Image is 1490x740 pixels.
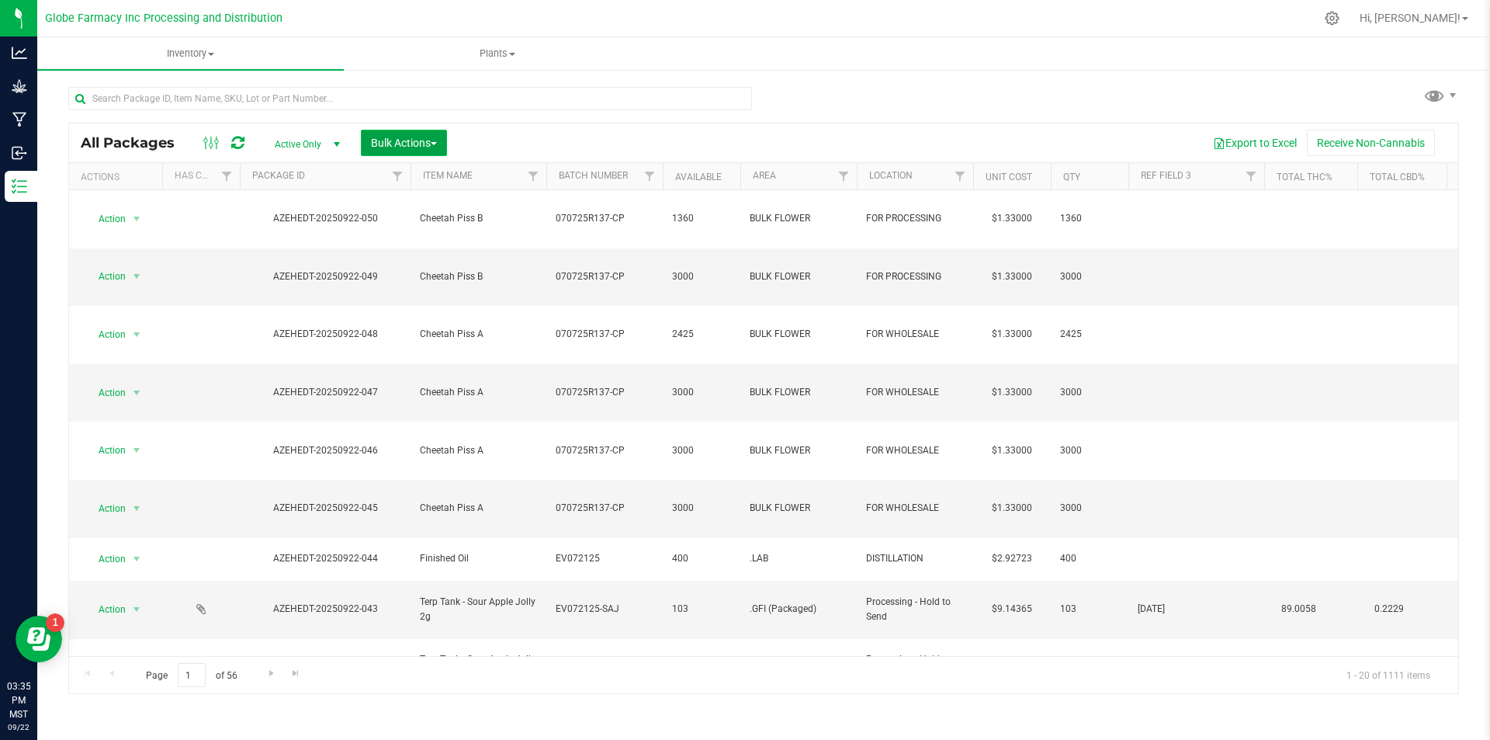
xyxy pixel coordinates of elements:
[85,266,126,287] span: Action
[237,211,413,226] div: AZEHEDT-20250922-050
[1367,598,1412,620] span: 0.2229
[986,172,1032,182] a: Unit Cost
[237,269,413,284] div: AZEHEDT-20250922-049
[948,163,973,189] a: Filter
[237,602,413,617] div: AZEHEDT-20250922-043
[1060,385,1119,400] span: 3000
[556,501,653,516] span: 070725R137-CP
[1307,130,1435,156] button: Receive Non-Cannabis
[672,443,731,458] span: 3000
[1060,269,1119,284] span: 3000
[420,595,537,624] span: Terp Tank - Sour Apple Jolly 2g
[420,652,537,682] span: Terp Tank - Sour Apple Jolly 2g
[672,551,731,566] span: 400
[12,78,27,94] inline-svg: Grow
[81,172,156,182] div: Actions
[973,480,1051,538] td: $1.33000
[127,208,147,230] span: select
[85,498,126,519] span: Action
[973,306,1051,364] td: $1.33000
[750,443,847,458] span: BULK FLOWER
[237,385,413,400] div: AZEHEDT-20250922-047
[672,327,731,342] span: 2425
[672,602,731,617] span: 103
[973,639,1051,697] td: $9.14365
[521,163,546,189] a: Filter
[420,443,537,458] span: Cheetah Piss A
[285,663,307,684] a: Go to the last page
[750,602,847,617] span: .GFI (Packaged)
[37,37,344,70] a: Inventory
[420,501,537,516] span: Cheetah Piss A
[866,443,964,458] span: FOR WHOLESALE
[1060,501,1119,516] span: 3000
[556,385,653,400] span: 070725R137-CP
[973,538,1051,581] td: $2.92723
[866,551,964,566] span: DISTILLATION
[127,599,147,620] span: select
[556,327,653,342] span: 070725R137-CP
[750,269,847,284] span: BULK FLOWER
[973,248,1051,307] td: $1.33000
[162,163,240,190] th: Has COA
[45,12,282,25] span: Globe Farmacy Inc Processing and Distribution
[556,551,653,566] span: EV072125
[866,211,964,226] span: FOR PROCESSING
[1060,602,1119,617] span: 103
[178,663,206,687] input: 1
[420,211,537,226] span: Cheetah Piss B
[973,364,1051,422] td: $1.33000
[672,211,731,226] span: 1360
[344,37,650,70] a: Plants
[672,501,731,516] span: 3000
[12,45,27,61] inline-svg: Analytics
[866,652,964,682] span: Processing - Hold to Send
[237,501,413,516] div: AZEHEDT-20250922-045
[973,581,1051,639] td: $9.14365
[866,269,964,284] span: FOR PROCESSING
[7,679,30,721] p: 03:35 PM MST
[237,551,413,566] div: AZEHEDT-20250922-044
[753,170,776,181] a: Area
[237,443,413,458] div: AZEHEDT-20250922-046
[866,501,964,516] span: FOR WHOLESALE
[1060,551,1119,566] span: 400
[12,179,27,194] inline-svg: Inventory
[345,47,650,61] span: Plants
[1334,663,1443,686] span: 1 - 20 of 1111 items
[127,548,147,570] span: select
[420,551,537,566] span: Finished Oil
[85,208,126,230] span: Action
[260,663,282,684] a: Go to the next page
[127,382,147,404] span: select
[1138,602,1255,617] span: [DATE]
[1273,598,1324,620] span: 89.0058
[420,385,537,400] span: Cheetah Piss A
[46,613,64,632] iframe: Resource center unread badge
[420,327,537,342] span: Cheetah Piss A
[1060,327,1119,342] span: 2425
[12,112,27,127] inline-svg: Manufacturing
[675,172,722,182] a: Available
[866,595,964,624] span: Processing - Hold to Send
[127,439,147,461] span: select
[1060,211,1119,226] span: 1360
[81,134,190,151] span: All Packages
[831,163,857,189] a: Filter
[556,443,653,458] span: 070725R137-CP
[556,602,653,617] span: EV072125-SAJ
[252,170,305,181] a: Package ID
[85,548,126,570] span: Action
[385,163,411,189] a: Filter
[68,87,752,110] input: Search Package ID, Item Name, SKU, Lot or Part Number...
[37,47,344,61] span: Inventory
[420,269,537,284] span: Cheetah Piss B
[559,170,628,181] a: Batch Number
[1360,12,1461,24] span: Hi, [PERSON_NAME]!
[127,498,147,519] span: select
[750,211,847,226] span: BULK FLOWER
[1370,172,1425,182] a: Total CBD%
[556,269,653,284] span: 070725R137-CP
[1203,130,1307,156] button: Export to Excel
